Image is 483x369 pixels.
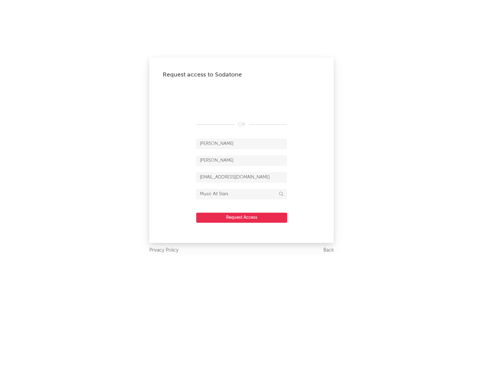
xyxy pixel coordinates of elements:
a: Privacy Policy [149,246,178,255]
input: Last Name [196,156,287,166]
input: Email [196,172,287,182]
a: Back [323,246,334,255]
button: Request Access [196,213,287,223]
input: First Name [196,139,287,149]
div: OR [196,121,287,129]
input: Division [196,189,287,199]
div: Request access to Sodatone [163,71,320,79]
